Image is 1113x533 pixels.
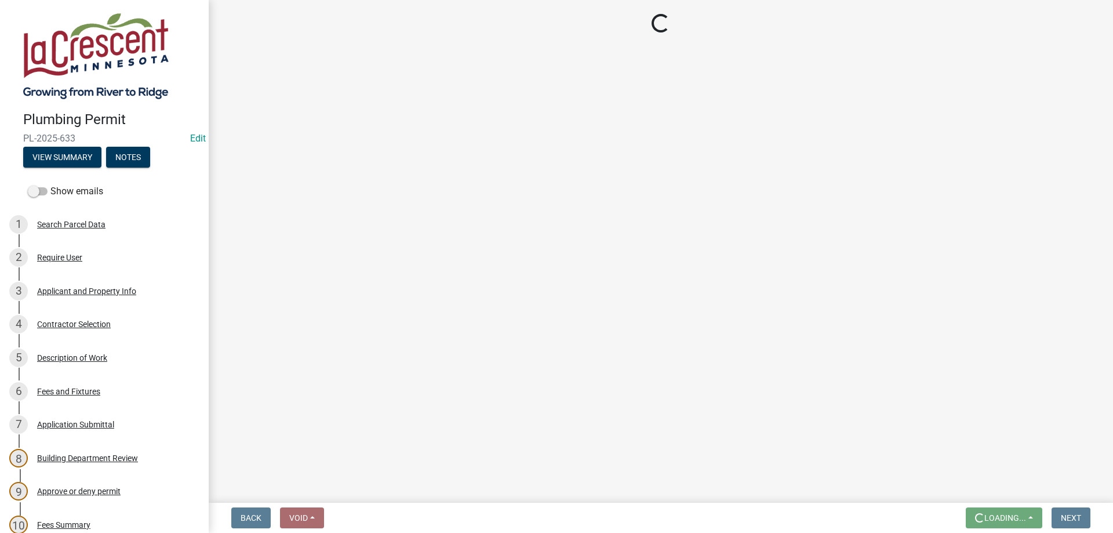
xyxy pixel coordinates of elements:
[9,449,28,467] div: 8
[37,521,90,529] div: Fees Summary
[280,507,324,528] button: Void
[9,248,28,267] div: 2
[9,382,28,401] div: 6
[231,507,271,528] button: Back
[37,387,100,396] div: Fees and Fixtures
[190,133,206,144] a: Edit
[37,354,107,362] div: Description of Work
[9,415,28,434] div: 7
[37,287,136,295] div: Applicant and Property Info
[28,184,103,198] label: Show emails
[37,487,121,495] div: Approve or deny permit
[106,153,150,162] wm-modal-confirm: Notes
[9,349,28,367] div: 5
[9,215,28,234] div: 1
[966,507,1042,528] button: Loading...
[23,133,185,144] span: PL-2025-633
[9,482,28,501] div: 9
[37,253,82,262] div: Require User
[37,320,111,328] div: Contractor Selection
[23,111,199,128] h4: Plumbing Permit
[23,12,169,99] img: City of La Crescent, Minnesota
[190,133,206,144] wm-modal-confirm: Edit Application Number
[37,420,114,429] div: Application Submittal
[23,147,101,168] button: View Summary
[1061,513,1081,523] span: Next
[9,315,28,333] div: 4
[1052,507,1090,528] button: Next
[289,513,308,523] span: Void
[984,513,1026,523] span: Loading...
[37,220,106,229] div: Search Parcel Data
[241,513,261,523] span: Back
[106,147,150,168] button: Notes
[37,454,138,462] div: Building Department Review
[23,153,101,162] wm-modal-confirm: Summary
[9,282,28,300] div: 3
